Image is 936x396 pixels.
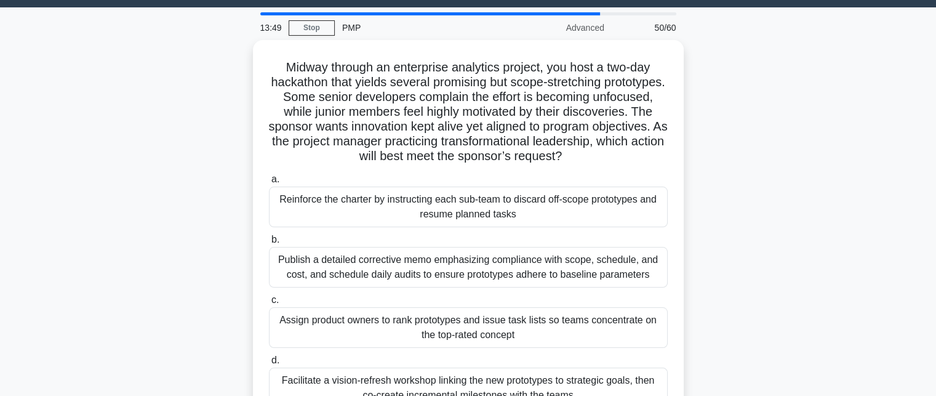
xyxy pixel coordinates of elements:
span: a. [271,174,279,184]
div: Reinforce the charter by instructing each sub-team to discard off-scope prototypes and resume pla... [269,187,668,227]
div: 13:49 [253,15,289,40]
a: Stop [289,20,335,36]
span: d. [271,355,279,365]
h5: Midway through an enterprise analytics project, you host a two-day hackathon that yields several ... [268,60,669,164]
span: b. [271,234,279,244]
span: c. [271,294,279,305]
div: 50/60 [612,15,684,40]
div: PMP [335,15,504,40]
div: Assign product owners to rank prototypes and issue task lists so teams concentrate on the top-rat... [269,307,668,348]
div: Publish a detailed corrective memo emphasizing compliance with scope, schedule, and cost, and sch... [269,247,668,288]
div: Advanced [504,15,612,40]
